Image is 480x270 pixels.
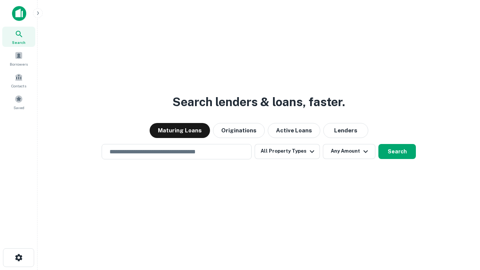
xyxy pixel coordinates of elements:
[12,39,25,45] span: Search
[378,144,416,159] button: Search
[2,27,35,47] a: Search
[442,210,480,246] iframe: Chat Widget
[255,144,320,159] button: All Property Types
[2,48,35,69] a: Borrowers
[150,123,210,138] button: Maturing Loans
[213,123,265,138] button: Originations
[172,93,345,111] h3: Search lenders & loans, faster.
[268,123,320,138] button: Active Loans
[11,83,26,89] span: Contacts
[323,144,375,159] button: Any Amount
[10,61,28,67] span: Borrowers
[2,70,35,90] a: Contacts
[12,6,26,21] img: capitalize-icon.png
[323,123,368,138] button: Lenders
[2,92,35,112] a: Saved
[13,105,24,111] span: Saved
